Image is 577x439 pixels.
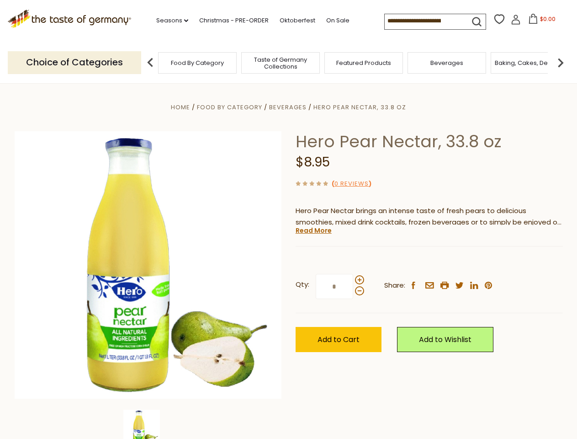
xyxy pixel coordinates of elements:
[318,334,360,345] span: Add to Cart
[244,56,317,70] a: Taste of Germany Collections
[523,14,561,27] button: $0.00
[332,179,371,188] span: ( )
[296,205,563,228] p: Hero Pear Nectar brings an intense taste of fresh pears to delicious smoothies, mixed drink cockt...
[141,54,159,72] img: previous arrow
[269,103,307,112] a: Beverages
[495,59,566,66] a: Baking, Cakes, Desserts
[313,103,406,112] a: Hero Pear Nectar, 33.8 oz
[199,16,269,26] a: Christmas - PRE-ORDER
[296,279,309,290] strong: Qty:
[334,179,369,189] a: 0 Reviews
[326,16,349,26] a: On Sale
[15,131,282,399] img: Hero Pear Nectar, 33.8 oz
[296,226,332,235] a: Read More
[171,59,224,66] a: Food By Category
[540,15,556,23] span: $0.00
[8,51,141,74] p: Choice of Categories
[551,54,570,72] img: next arrow
[296,327,381,352] button: Add to Cart
[296,131,563,152] h1: Hero Pear Nectar, 33.8 oz
[197,103,262,112] a: Food By Category
[280,16,315,26] a: Oktoberfest
[171,103,190,112] a: Home
[316,274,353,299] input: Qty:
[296,153,330,171] span: $8.95
[397,327,493,352] a: Add to Wishlist
[430,59,463,66] a: Beverages
[156,16,188,26] a: Seasons
[336,59,391,66] a: Featured Products
[384,280,405,291] span: Share:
